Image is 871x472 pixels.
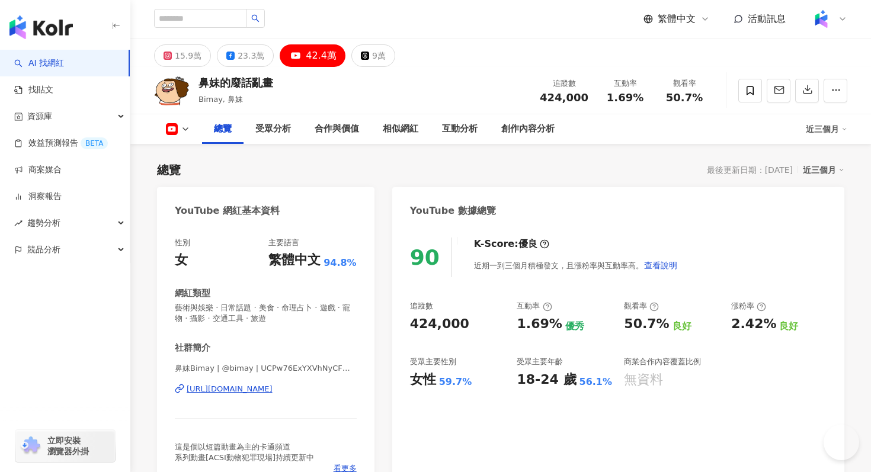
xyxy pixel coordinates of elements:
button: 9萬 [351,44,395,67]
div: 9萬 [372,47,386,64]
a: 找貼文 [14,84,53,96]
span: 424,000 [540,91,588,104]
div: 59.7% [439,375,472,388]
span: 鼻妹Bimay | @bimay | UCPw76ExYXVhNyCFM-rHVadg [175,363,357,374]
div: 鼻妹的廢話亂畫 [198,75,273,90]
button: 15.9萬 [154,44,211,67]
div: 受眾主要性別 [410,357,456,367]
div: K-Score : [474,237,549,251]
div: 受眾分析 [255,122,291,136]
div: 優良 [518,237,537,251]
span: 活動訊息 [748,13,786,24]
span: search [251,14,260,23]
div: 商業合作內容覆蓋比例 [624,357,701,367]
div: 18-24 歲 [517,371,576,389]
div: 繁體中文 [268,251,321,269]
div: YouTube 網紅基本資料 [175,204,280,217]
div: 女性 [410,371,436,389]
span: 50.7% [666,92,703,104]
div: 56.1% [579,375,613,388]
div: 最後更新日期：[DATE] [707,165,793,175]
div: 女 [175,251,188,269]
div: 1.69% [517,315,562,333]
div: 優秀 [565,320,584,333]
div: 良好 [673,320,691,333]
img: logo [9,15,73,39]
div: 性別 [175,237,190,248]
div: 互動率 [603,78,648,89]
img: Kolr%20app%20icon%20%281%29.png [810,8,832,30]
div: 良好 [779,320,798,333]
span: 競品分析 [27,236,60,263]
div: 近三個月 [803,162,844,178]
div: 觀看率 [624,301,659,312]
button: 42.4萬 [280,44,345,67]
div: 互動率 [517,301,552,312]
div: 50.7% [624,315,669,333]
span: 1.69% [607,92,643,104]
a: 效益預測報告BETA [14,137,108,149]
div: 社群簡介 [175,342,210,354]
span: 這是個以短篇動畫為主的卡通頻道 系列動畫[ACSI動物犯罪現場]持續更新中 [175,442,314,462]
div: 漲粉率 [731,301,766,312]
div: 受眾主要年齡 [517,357,563,367]
span: 94.8% [324,256,357,269]
span: 繁體中文 [658,12,696,25]
div: 追蹤數 [410,301,433,312]
a: searchAI 找網紅 [14,57,64,69]
a: 商案媒合 [14,164,62,176]
iframe: Help Scout Beacon - Open [824,425,859,460]
div: 觀看率 [662,78,707,89]
span: 藝術與娛樂 · 日常話題 · 美食 · 命理占卜 · 遊戲 · 寵物 · 攝影 · 交通工具 · 旅遊 [175,303,357,324]
img: KOL Avatar [154,73,190,108]
div: 2.42% [731,315,776,333]
div: 15.9萬 [175,47,201,64]
button: 23.3萬 [217,44,274,67]
a: 洞察報告 [14,191,62,203]
div: 23.3萬 [238,47,264,64]
div: 相似網紅 [383,122,418,136]
span: Bimay, 鼻妹 [198,95,243,104]
button: 查看說明 [643,253,678,277]
span: 立即安裝 瀏覽器外掛 [47,435,89,457]
span: 趨勢分析 [27,210,60,236]
div: [URL][DOMAIN_NAME] [187,384,273,394]
div: 總覽 [157,162,181,178]
div: 創作內容分析 [501,122,555,136]
div: 無資料 [624,371,663,389]
div: YouTube 數據總覽 [410,204,496,217]
img: chrome extension [19,436,42,455]
a: [URL][DOMAIN_NAME] [175,384,357,394]
div: 互動分析 [442,122,478,136]
div: 追蹤數 [540,78,588,89]
div: 90 [410,245,440,269]
div: 總覽 [214,122,232,136]
div: 網紅類型 [175,287,210,300]
div: 近三個月 [806,120,847,139]
span: 資源庫 [27,103,52,130]
span: rise [14,219,23,227]
div: 近期一到三個月積極發文，且漲粉率與互動率高。 [474,253,678,277]
div: 主要語言 [268,237,299,248]
div: 42.4萬 [306,47,337,64]
a: chrome extension立即安裝 瀏覽器外掛 [15,430,115,462]
div: 合作與價值 [315,122,359,136]
span: 查看說明 [644,261,677,270]
div: 424,000 [410,315,469,333]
